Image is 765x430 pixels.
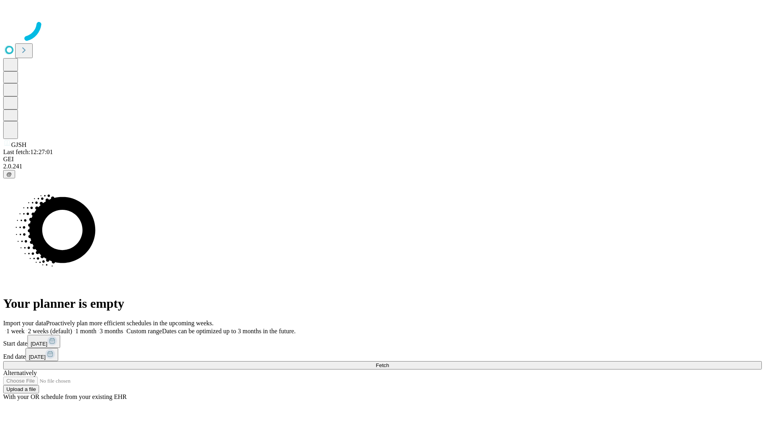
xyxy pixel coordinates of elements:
[46,320,214,326] span: Proactively plan more efficient schedules in the upcoming weeks.
[3,296,762,311] h1: Your planner is empty
[3,170,15,178] button: @
[3,163,762,170] div: 2.0.241
[3,335,762,348] div: Start date
[3,393,127,400] span: With your OR schedule from your existing EHR
[31,341,47,347] span: [DATE]
[11,141,26,148] span: GJSH
[3,385,39,393] button: Upload a file
[3,361,762,369] button: Fetch
[6,328,25,334] span: 1 week
[100,328,123,334] span: 3 months
[29,354,45,360] span: [DATE]
[28,328,72,334] span: 2 weeks (default)
[126,328,162,334] span: Custom range
[3,369,37,376] span: Alternatively
[6,171,12,177] span: @
[162,328,296,334] span: Dates can be optimized up to 3 months in the future.
[3,320,46,326] span: Import your data
[75,328,96,334] span: 1 month
[3,348,762,361] div: End date
[25,348,58,361] button: [DATE]
[376,362,389,368] span: Fetch
[27,335,60,348] button: [DATE]
[3,149,53,155] span: Last fetch: 12:27:01
[3,156,762,163] div: GEI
